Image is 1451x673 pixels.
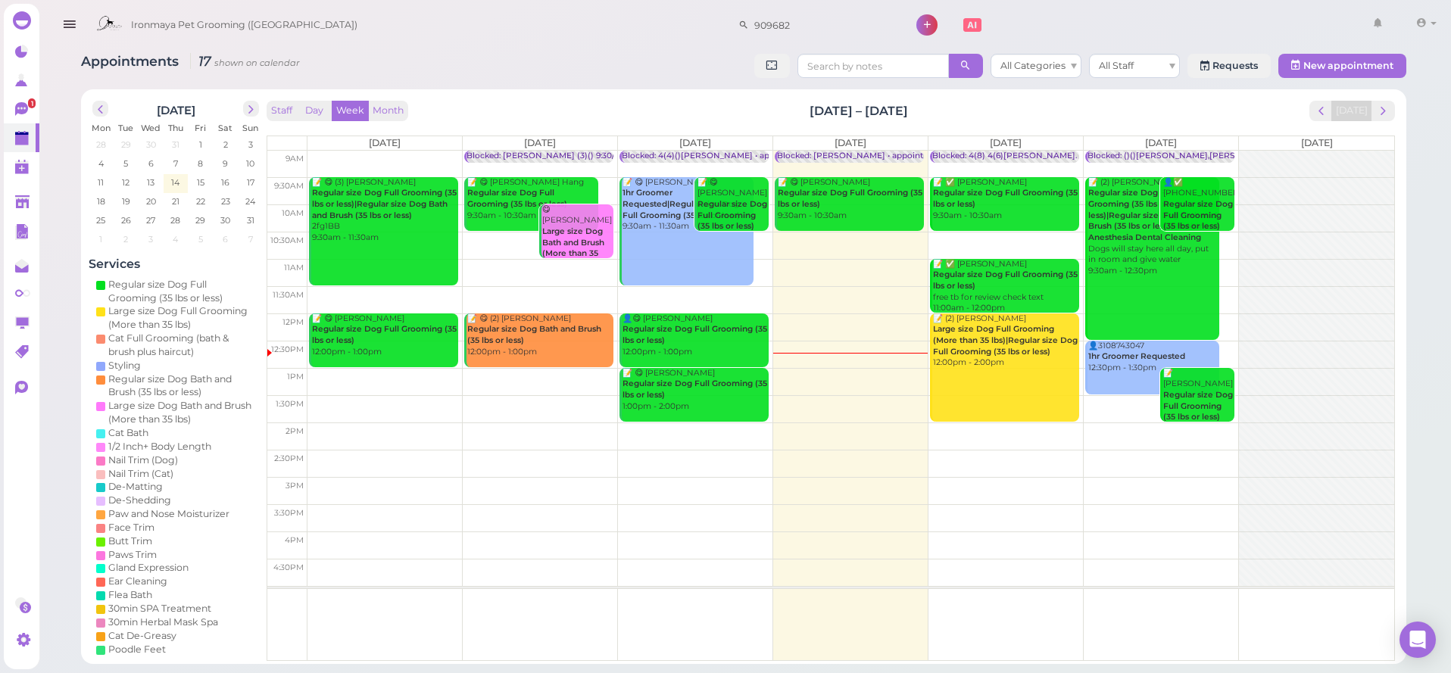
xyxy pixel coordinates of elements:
input: Search customer [749,13,896,37]
div: Styling [108,359,141,372]
button: next [243,101,259,117]
b: Large size Dog Bath and Brush (More than 35 lbs) [542,226,604,270]
span: Sun [242,123,258,133]
span: 11am [284,263,304,273]
div: 📝 😋 [PERSON_NAME] 1:00pm - 2:00pm [622,368,769,413]
div: 📝 😋 [PERSON_NAME] 9:30am - 11:30am [622,177,754,232]
span: 21 [170,195,181,208]
span: 1 [198,138,204,151]
button: Week [332,101,369,121]
span: 25 [95,213,107,227]
div: 👤3108743047 12:30pm - 1:30pm [1087,341,1219,374]
b: 1hr Groomer Requested [1088,351,1185,361]
span: 7 [247,232,254,246]
span: 17 [245,176,256,189]
b: Regular size Dog Full Grooming (35 lbs or less) [778,188,922,209]
div: De-Shedding [108,494,171,507]
span: 24 [244,195,257,208]
span: 10 [245,157,256,170]
span: [DATE] [524,137,556,148]
span: 19 [120,195,132,208]
div: Cat Full Grooming (bath & brush plus haircut) [108,332,255,359]
div: 👤😋 [PERSON_NAME] 12:00pm - 1:00pm [622,313,769,358]
span: 2pm [286,426,304,436]
span: Fri [195,123,206,133]
span: 7 [172,157,179,170]
span: 4:30pm [273,562,304,572]
div: 1/2 Inch+ Body Length [108,440,211,453]
span: 26 [120,213,133,227]
span: 13 [145,176,156,189]
div: Nail Trim (Dog) [108,453,178,467]
div: 😋 [PERSON_NAME] 10:00am - 11:00am [541,204,613,294]
div: Poodle Feet [108,643,166,656]
span: 12 [120,176,131,189]
div: Blocked: [PERSON_NAME] (3)() 9:30/10:00/1:30 • appointment [467,151,712,162]
span: [DATE] [679,137,711,148]
span: 9 [221,157,229,170]
span: 29 [120,138,133,151]
span: 16 [220,176,231,189]
div: Flea Bath [108,588,152,602]
span: [DATE] [835,137,866,148]
b: Regular size Dog Full Grooming (35 lbs or less) [312,324,457,345]
b: Regular size Dog Full Grooming (35 lbs or less) [933,188,1078,209]
span: 3 [147,232,154,246]
span: 28 [95,138,108,151]
button: [DATE] [1331,101,1372,121]
span: 30 [219,213,232,227]
span: Tue [118,123,133,133]
div: Face Trim [108,521,154,534]
span: Thu [168,123,183,133]
h4: Services [89,257,263,271]
span: 31 [245,213,256,227]
div: 📝 😋 [PERSON_NAME] 9:30am - 10:30am [777,177,924,222]
span: 29 [194,213,207,227]
h2: [DATE] – [DATE] [810,102,908,120]
span: 6 [221,232,229,246]
span: 2 [222,138,229,151]
div: Open Intercom Messenger [1400,622,1436,658]
div: Blocked: ()()[PERSON_NAME],[PERSON_NAME],[PERSON_NAME] • [PERSON_NAME] [1087,151,1434,162]
span: 2:30pm [274,453,304,463]
div: Large size Dog Full Grooming (More than 35 lbs) [108,304,255,332]
span: 9am [286,154,304,164]
div: Large size Dog Bath and Brush (More than 35 lbs) [108,399,255,426]
span: 4pm [285,535,304,545]
b: 1hr Groomer Requested|Regular size Dog Full Grooming (35 lbs or less) [623,188,740,220]
span: [DATE] [1301,137,1333,148]
span: 4 [171,232,179,246]
span: 1:30pm [276,399,304,409]
span: 18 [95,195,107,208]
div: Ear Cleaning [108,575,167,588]
span: 11 [96,176,105,189]
b: Large size Dog Full Grooming (More than 35 lbs)|Regular size Dog Full Grooming (35 lbs or less) [933,324,1078,356]
span: 28 [169,213,182,227]
small: shown on calendar [214,58,300,68]
span: 8 [196,157,204,170]
span: 3 [247,138,254,151]
span: Mon [92,123,111,133]
span: 2 [122,232,129,246]
div: Cat De-Greasy [108,629,176,643]
div: 📝 😋 (2) [PERSON_NAME] 12:00pm - 1:00pm [467,313,613,358]
span: 6 [147,157,155,170]
span: 3:30pm [274,508,304,518]
span: 4 [97,157,105,170]
input: Search by notes [797,54,949,78]
span: 12:30pm [271,344,304,354]
div: 📝 😋 [PERSON_NAME] 9:30am - 10:30am [697,177,769,244]
span: 1 [28,98,36,108]
div: De-Matting [108,480,163,494]
div: Paws Trim [108,548,157,562]
span: 10am [282,208,304,218]
span: 20 [145,195,158,208]
div: 📝 😋 [PERSON_NAME] Hang 9:30am - 10:30am [467,177,598,222]
a: 1 [4,95,39,123]
button: Staff [267,101,297,121]
span: All Categories [1000,60,1066,71]
span: [DATE] [369,137,401,148]
b: Regular size Dog Full Grooming (35 lbs or less) [467,188,567,209]
div: 📝 (2) [PERSON_NAME] 12:00pm - 2:00pm [932,313,1079,369]
span: 27 [145,213,157,227]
